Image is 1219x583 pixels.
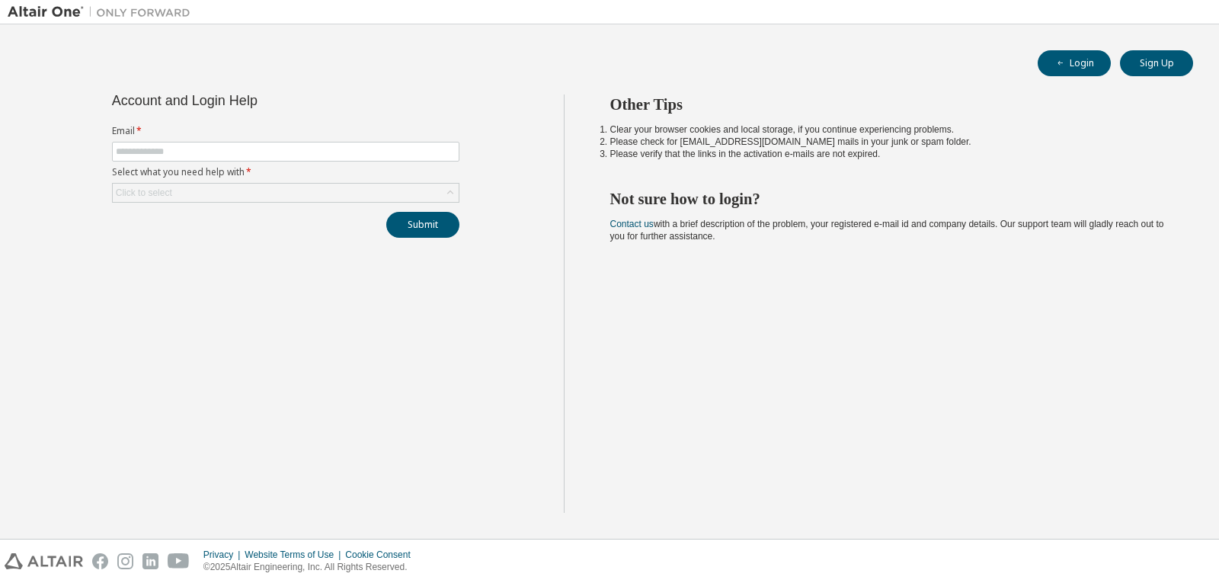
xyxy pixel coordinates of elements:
[610,219,654,229] a: Contact us
[142,553,158,569] img: linkedin.svg
[116,187,172,199] div: Click to select
[5,553,83,569] img: altair_logo.svg
[117,553,133,569] img: instagram.svg
[245,549,345,561] div: Website Terms of Use
[610,189,1166,209] h2: Not sure how to login?
[92,553,108,569] img: facebook.svg
[386,212,459,238] button: Submit
[1038,50,1111,76] button: Login
[203,561,420,574] p: © 2025 Altair Engineering, Inc. All Rights Reserved.
[610,94,1166,114] h2: Other Tips
[8,5,198,20] img: Altair One
[113,184,459,202] div: Click to select
[203,549,245,561] div: Privacy
[1120,50,1193,76] button: Sign Up
[610,136,1166,148] li: Please check for [EMAIL_ADDRESS][DOMAIN_NAME] mails in your junk or spam folder.
[345,549,419,561] div: Cookie Consent
[112,94,390,107] div: Account and Login Help
[112,125,459,137] label: Email
[610,123,1166,136] li: Clear your browser cookies and local storage, if you continue experiencing problems.
[610,148,1166,160] li: Please verify that the links in the activation e-mails are not expired.
[112,166,459,178] label: Select what you need help with
[168,553,190,569] img: youtube.svg
[610,219,1164,242] span: with a brief description of the problem, your registered e-mail id and company details. Our suppo...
